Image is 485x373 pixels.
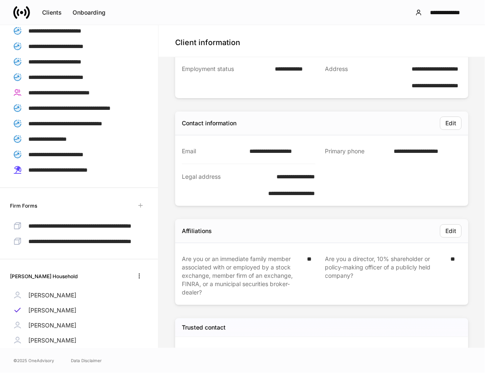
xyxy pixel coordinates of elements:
div: Edit [445,120,456,126]
div: Clients [42,10,62,15]
h6: [PERSON_NAME] Household [10,272,78,280]
a: [PERSON_NAME] [10,318,148,333]
button: Clients [37,6,67,19]
span: © 2025 OneAdvisory [13,357,54,364]
div: Address [325,65,389,90]
button: Onboarding [67,6,111,19]
h5: Trusted contact [182,323,226,332]
a: Data Disclaimer [71,357,102,364]
h6: Firm Forms [10,202,37,210]
div: Edit [445,228,456,234]
h4: Client information [175,38,240,48]
div: Onboarding [73,10,106,15]
a: [PERSON_NAME] [10,303,148,318]
p: [PERSON_NAME] [28,321,76,330]
div: Legal address [182,173,241,198]
span: Unavailable with outstanding requests for information [133,198,148,213]
p: [PERSON_NAME] [28,306,76,315]
a: [PERSON_NAME] [10,288,148,303]
div: Primary phone [325,147,389,156]
div: Contact information [182,119,236,127]
button: Edit [440,117,462,130]
div: Employment status [182,65,270,90]
div: Email [182,147,244,155]
a: [PERSON_NAME] [10,333,148,348]
p: [PERSON_NAME] [28,336,76,345]
p: [PERSON_NAME] [28,291,76,299]
div: Are you or an immediate family member associated with or employed by a stock exchange, member fir... [182,255,302,297]
div: Affiliations [182,227,212,235]
button: Edit [440,224,462,238]
div: Are you a director, 10% shareholder or policy-making officer of a publicly held company? [325,255,446,297]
